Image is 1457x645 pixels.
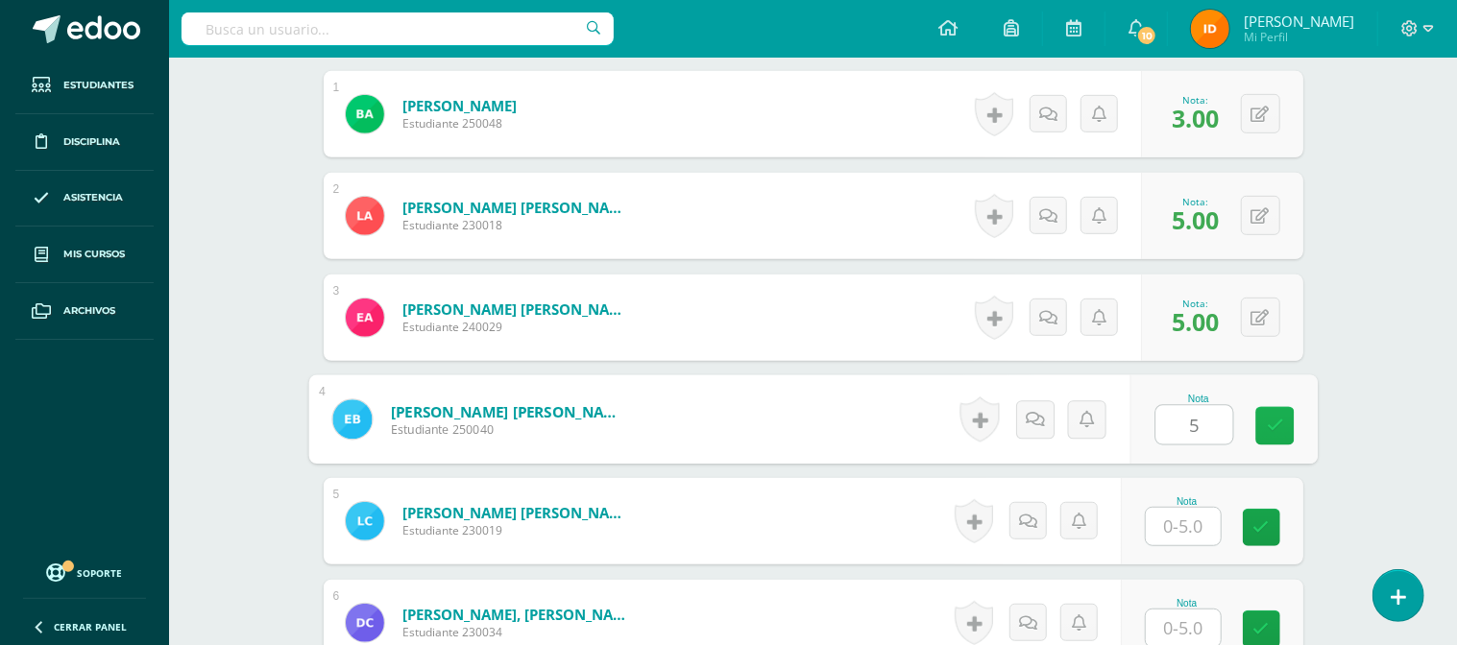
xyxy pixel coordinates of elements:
[23,559,146,585] a: Soporte
[390,401,627,421] a: [PERSON_NAME] [PERSON_NAME]
[15,283,154,340] a: Archivos
[1173,297,1220,310] div: Nota:
[402,624,633,640] span: Estudiante 230034
[402,503,633,522] a: [PERSON_NAME] [PERSON_NAME]
[1136,25,1157,46] span: 10
[332,399,372,439] img: 29f2f39589af79023c82616b6bb09dfc.png
[346,95,384,133] img: bb1761ccc13e8100b2f9e24c12dc44e0.png
[346,502,384,540] img: ff9cd6573d27f194604e6841c8fa7f71.png
[54,620,127,633] span: Cerrar panel
[1146,508,1221,545] input: 0-5.0
[1191,10,1229,48] img: b627009eeb884ee8f26058925bf2c8d6.png
[1145,598,1229,609] div: Nota
[346,299,384,337] img: e6f7f01e90273979cbb4a903471a9418.png
[402,522,633,538] span: Estudiante 230019
[402,217,633,233] span: Estudiante 230018
[1244,12,1354,31] span: [PERSON_NAME]
[1173,93,1220,107] div: Nota:
[1154,394,1242,404] div: Nota
[15,58,154,114] a: Estudiantes
[63,134,120,150] span: Disciplina
[346,197,384,235] img: e989cccb8d4e3addb1639d8249308ab1.png
[78,566,123,580] span: Soporte
[63,190,123,205] span: Asistencia
[15,114,154,171] a: Disciplina
[1173,195,1220,208] div: Nota:
[402,319,633,335] span: Estudiante 240029
[1173,305,1220,338] span: 5.00
[63,247,125,262] span: Mis cursos
[15,171,154,227] a: Asistencia
[1173,203,1220,236] span: 5.00
[1155,406,1232,444] input: 0-5.0
[1244,29,1354,45] span: Mi Perfil
[1145,496,1229,507] div: Nota
[402,198,633,217] a: [PERSON_NAME] [PERSON_NAME]
[63,303,115,319] span: Archivos
[346,604,384,642] img: f833a3156b16ddcfa9bcfe47649ade7e.png
[15,227,154,283] a: Mis cursos
[402,115,517,131] span: Estudiante 250048
[182,12,614,45] input: Busca un usuario...
[402,299,633,319] a: [PERSON_NAME] [PERSON_NAME]
[1173,102,1220,134] span: 3.00
[402,96,517,115] a: [PERSON_NAME]
[390,421,627,439] span: Estudiante 250040
[63,78,134,93] span: Estudiantes
[402,605,633,624] a: [PERSON_NAME], [PERSON_NAME]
